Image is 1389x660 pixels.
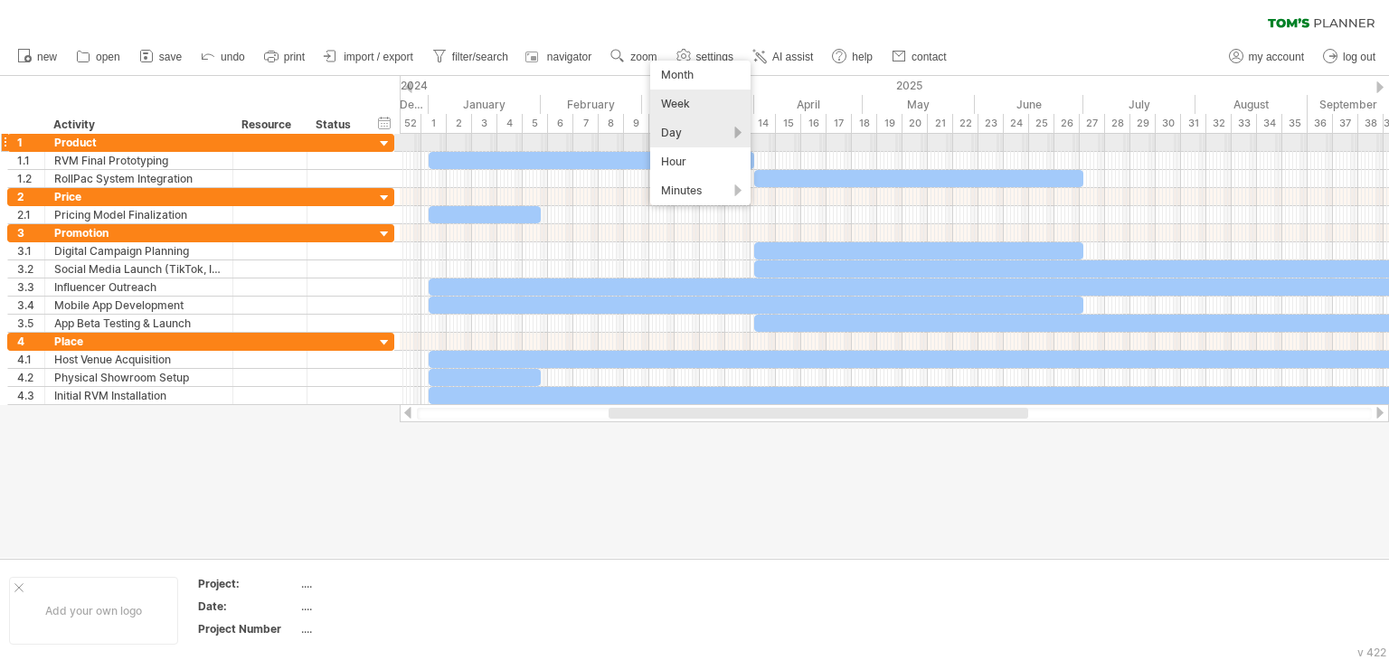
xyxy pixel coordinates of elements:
[396,114,421,133] div: 52
[887,45,952,69] a: contact
[863,95,975,114] div: May 2025
[17,134,44,151] div: 1
[1004,114,1029,133] div: 24
[541,95,642,114] div: February 2025
[17,297,44,314] div: 3.4
[344,51,413,63] span: import / export
[630,51,657,63] span: zoom
[221,51,245,63] span: undo
[1343,51,1375,63] span: log out
[902,114,928,133] div: 20
[284,51,305,63] span: print
[54,369,223,386] div: Physical Showroom Setup
[316,116,355,134] div: Status
[54,206,223,223] div: Pricing Model Finalization
[17,315,44,332] div: 3.5
[928,114,953,133] div: 21
[1080,114,1105,133] div: 27
[1156,114,1181,133] div: 30
[241,116,297,134] div: Resource
[17,224,44,241] div: 3
[17,152,44,169] div: 1.1
[54,315,223,332] div: App Beta Testing & Launch
[1308,114,1333,133] div: 36
[71,45,126,69] a: open
[1358,114,1384,133] div: 38
[17,206,44,223] div: 2.1
[547,51,591,63] span: navigator
[523,114,548,133] div: 5
[650,176,751,205] div: Minutes
[1333,114,1358,133] div: 37
[573,114,599,133] div: 7
[17,278,44,296] div: 3.3
[523,45,597,69] a: navigator
[1282,114,1308,133] div: 35
[17,333,44,350] div: 4
[650,90,751,118] div: Week
[801,114,827,133] div: 16
[912,51,947,63] span: contact
[599,114,624,133] div: 8
[421,114,447,133] div: 1
[54,170,223,187] div: RollPac System Integration
[54,297,223,314] div: Mobile App Development
[696,51,733,63] span: settings
[17,387,44,404] div: 4.3
[54,242,223,259] div: Digital Campaign Planning
[54,224,223,241] div: Promotion
[953,114,978,133] div: 22
[17,170,44,187] div: 1.2
[301,599,453,614] div: ....
[159,51,182,63] span: save
[624,114,649,133] div: 9
[650,147,751,176] div: Hour
[1224,45,1309,69] a: my account
[1083,95,1195,114] div: July 2025
[1249,51,1304,63] span: my account
[852,114,877,133] div: 18
[776,114,801,133] div: 15
[54,351,223,368] div: Host Venue Acquisition
[852,51,873,63] span: help
[198,621,298,636] div: Project Number
[650,118,751,147] div: Day
[497,114,523,133] div: 4
[748,45,818,69] a: AI assist
[198,599,298,614] div: Date:
[53,116,222,134] div: Activity
[260,45,310,69] a: print
[649,114,675,133] div: 10
[1105,114,1130,133] div: 28
[548,114,573,133] div: 6
[54,333,223,350] div: Place
[37,51,57,63] span: new
[772,51,813,63] span: AI assist
[1257,114,1282,133] div: 34
[1181,114,1206,133] div: 31
[54,278,223,296] div: Influencer Outreach
[978,114,1004,133] div: 23
[452,51,508,63] span: filter/search
[606,45,662,69] a: zoom
[1232,114,1257,133] div: 33
[429,95,541,114] div: January 2025
[96,51,120,63] span: open
[54,387,223,404] div: Initial RVM Installation
[196,45,250,69] a: undo
[17,369,44,386] div: 4.2
[642,95,754,114] div: March 2025
[13,45,62,69] a: new
[751,114,776,133] div: 14
[17,351,44,368] div: 4.1
[301,576,453,591] div: ....
[428,45,514,69] a: filter/search
[1318,45,1381,69] a: log out
[135,45,187,69] a: save
[17,242,44,259] div: 3.1
[54,152,223,169] div: RVM Final Prototyping
[754,95,863,114] div: April 2025
[827,114,852,133] div: 17
[1206,114,1232,133] div: 32
[54,134,223,151] div: Product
